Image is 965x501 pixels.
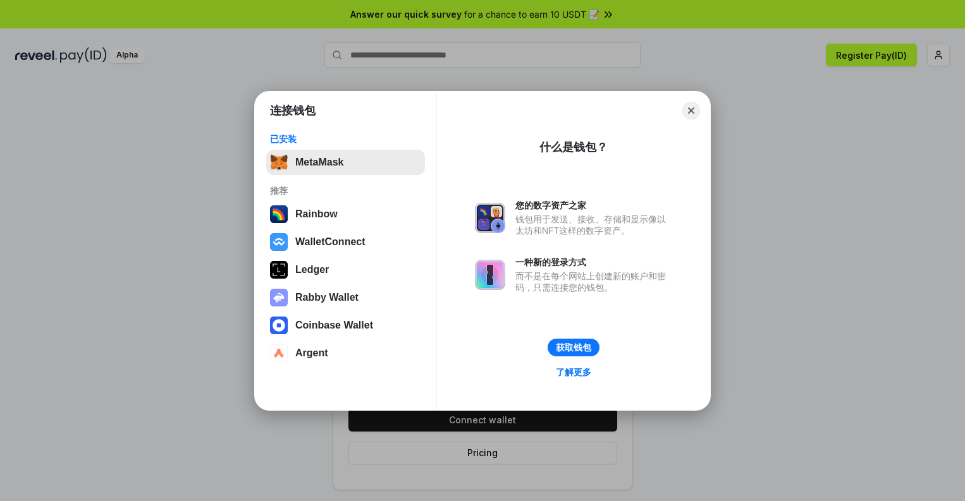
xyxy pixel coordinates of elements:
img: svg+xml,%3Csvg%20xmlns%3D%22http%3A%2F%2Fwww.w3.org%2F2000%2Fsvg%22%20fill%3D%22none%22%20viewBox... [270,289,288,306]
div: WalletConnect [295,236,366,248]
button: Close [682,102,700,119]
div: MetaMask [295,157,343,168]
button: Argent [266,341,425,366]
div: Rabby Wallet [295,292,359,303]
button: Ledger [266,257,425,282]
button: MetaMask [266,150,425,175]
div: 了解更多 [556,366,591,378]
div: 一种新的登录方式 [515,257,672,268]
h1: 连接钱包 [270,103,316,118]
a: 了解更多 [548,364,599,380]
img: svg+xml,%3Csvg%20fill%3D%22none%22%20height%3D%2233%22%20viewBox%3D%220%200%2035%2033%22%20width%... [270,154,288,171]
button: Rainbow [266,202,425,227]
img: svg+xml,%3Csvg%20width%3D%2228%22%20height%3D%2228%22%20viewBox%3D%220%200%2028%2028%22%20fill%3D... [270,344,288,362]
button: WalletConnect [266,229,425,255]
div: Rainbow [295,208,338,220]
div: 您的数字资产之家 [515,200,672,211]
div: Argent [295,347,328,359]
div: Ledger [295,264,329,275]
img: svg+xml,%3Csvg%20width%3D%2228%22%20height%3D%2228%22%20viewBox%3D%220%200%2028%2028%22%20fill%3D... [270,233,288,251]
button: 获取钱包 [548,339,599,356]
div: 推荐 [270,185,421,196]
img: svg+xml,%3Csvg%20xmlns%3D%22http%3A%2F%2Fwww.w3.org%2F2000%2Fsvg%22%20fill%3D%22none%22%20viewBox... [475,203,505,233]
div: 已安装 [270,133,421,145]
button: Coinbase Wallet [266,313,425,338]
img: svg+xml,%3Csvg%20width%3D%2228%22%20height%3D%2228%22%20viewBox%3D%220%200%2028%2028%22%20fill%3D... [270,317,288,334]
div: 什么是钱包？ [539,140,608,155]
div: 而不是在每个网站上创建新的账户和密码，只需连接您的钱包。 [515,270,672,293]
img: svg+xml,%3Csvg%20width%3D%22120%22%20height%3D%22120%22%20viewBox%3D%220%200%20120%20120%22%20fil... [270,205,288,223]
div: Coinbase Wallet [295,320,373,331]
img: svg+xml,%3Csvg%20xmlns%3D%22http%3A%2F%2Fwww.w3.org%2F2000%2Fsvg%22%20fill%3D%22none%22%20viewBox... [475,260,505,290]
div: 钱包用于发送、接收、存储和显示像以太坊和NFT这样的数字资产。 [515,214,672,236]
div: 获取钱包 [556,342,591,353]
button: Rabby Wallet [266,285,425,310]
img: svg+xml,%3Csvg%20xmlns%3D%22http%3A%2F%2Fwww.w3.org%2F2000%2Fsvg%22%20width%3D%2228%22%20height%3... [270,261,288,279]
